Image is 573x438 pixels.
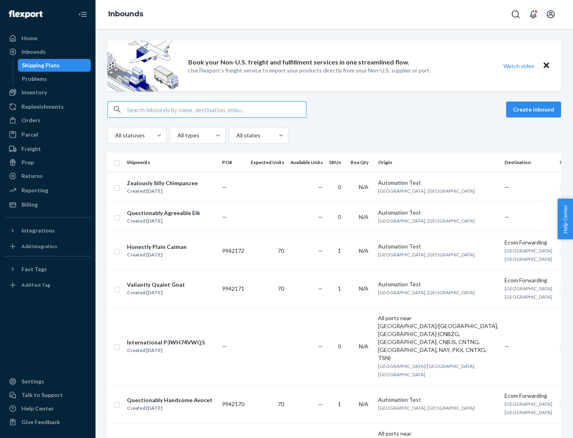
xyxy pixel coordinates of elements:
div: Parcel [21,131,38,139]
span: N/A [359,247,368,254]
button: Open Search Box [508,6,524,22]
span: 1 [338,401,341,407]
div: Shipping Plans [22,61,60,69]
div: Freight [21,145,41,153]
div: Ecom Forwarding [505,276,553,284]
input: All statuses [114,131,115,139]
span: N/A [359,285,368,292]
img: Flexport logo [9,10,43,18]
p: Use Flexport’s freight service to import your products directly from your Non-U.S. supplier or port. [188,66,431,74]
div: Returns [21,172,43,180]
div: Created [DATE] [127,404,212,412]
span: N/A [359,343,368,350]
a: Parcel [5,128,91,141]
div: Prep [21,158,34,166]
th: SKUs [326,153,347,172]
span: N/A [359,401,368,407]
a: Inbounds [5,45,91,58]
a: Add Integration [5,240,91,253]
div: International P3WH74VWQ5 [127,338,205,346]
div: Automation Test [378,396,498,404]
span: — [505,213,509,220]
span: — [318,401,323,407]
a: Freight [5,143,91,155]
span: — [222,213,227,220]
a: Help Center [5,402,91,415]
th: Expected Units [248,153,287,172]
div: Add Integration [21,243,57,250]
span: 0 [338,343,341,350]
span: 0 [338,213,341,220]
span: — [318,213,323,220]
a: Billing [5,198,91,211]
a: Prep [5,156,91,169]
a: Orders [5,114,91,127]
div: Created [DATE] [127,187,198,195]
div: Orders [21,116,41,124]
span: [GEOGRAPHIC_DATA], [GEOGRAPHIC_DATA] [378,289,475,295]
span: [GEOGRAPHIC_DATA]/[GEOGRAPHIC_DATA], [GEOGRAPHIC_DATA] [378,363,476,377]
div: Help Center [21,405,54,413]
button: Fast Tags [5,263,91,276]
div: Problems [22,75,47,83]
div: Inbounds [21,48,46,56]
div: Integrations [21,227,55,235]
button: Open account menu [543,6,559,22]
a: Home [5,32,91,45]
span: [GEOGRAPHIC_DATA], [GEOGRAPHIC_DATA] [378,218,475,224]
span: — [318,247,323,254]
div: Automation Test [378,209,498,217]
button: Open notifications [525,6,541,22]
span: N/A [359,213,368,220]
span: [GEOGRAPHIC_DATA], [GEOGRAPHIC_DATA] [505,285,553,300]
th: Destination [501,153,556,172]
div: Add Fast Tag [21,282,50,288]
span: — [318,184,323,190]
div: Created [DATE] [127,251,187,259]
div: Automation Test [378,179,498,187]
a: Reporting [5,184,91,197]
th: Shipments [123,153,219,172]
div: Talk to Support [21,391,63,399]
div: Give Feedback [21,418,60,426]
td: 9942171 [219,270,248,307]
a: Shipping Plans [18,59,91,72]
span: 70 [278,247,284,254]
td: 9942170 [219,385,248,423]
ol: breadcrumbs [102,3,150,26]
span: 0 [338,184,341,190]
div: Ecom Forwarding [505,392,553,400]
div: Settings [21,377,44,385]
span: 1 [338,247,341,254]
div: Questionably Agreeable Elk [127,209,200,217]
button: Close Navigation [75,6,91,22]
div: Inventory [21,88,47,96]
div: Automation Test [378,280,498,288]
div: Automation Test [378,242,498,250]
a: Replenishments [5,100,91,113]
span: 70 [278,285,284,292]
div: Zealously Silly Chimpanzee [127,179,198,187]
button: Help Center [557,199,573,239]
div: Questionably Handsome Avocet [127,396,212,404]
th: Available Units [287,153,326,172]
span: — [318,285,323,292]
a: Settings [5,375,91,388]
td: 9942172 [219,232,248,270]
span: 70 [278,401,284,407]
div: Billing [21,201,38,209]
a: Add Fast Tag [5,279,91,291]
div: Created [DATE] [127,289,185,297]
a: Returns [5,170,91,182]
button: Close [541,60,552,72]
div: Ecom Forwarding [505,239,553,246]
div: Honestly Plain Caiman [127,243,187,251]
span: — [318,343,323,350]
span: [GEOGRAPHIC_DATA], [GEOGRAPHIC_DATA] [505,401,553,415]
p: Book your Non-U.S. freight and fulfillment services in one streamlined flow. [188,58,409,67]
span: [GEOGRAPHIC_DATA], [GEOGRAPHIC_DATA] [378,405,475,411]
button: Integrations [5,224,91,237]
a: Inventory [5,86,91,99]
